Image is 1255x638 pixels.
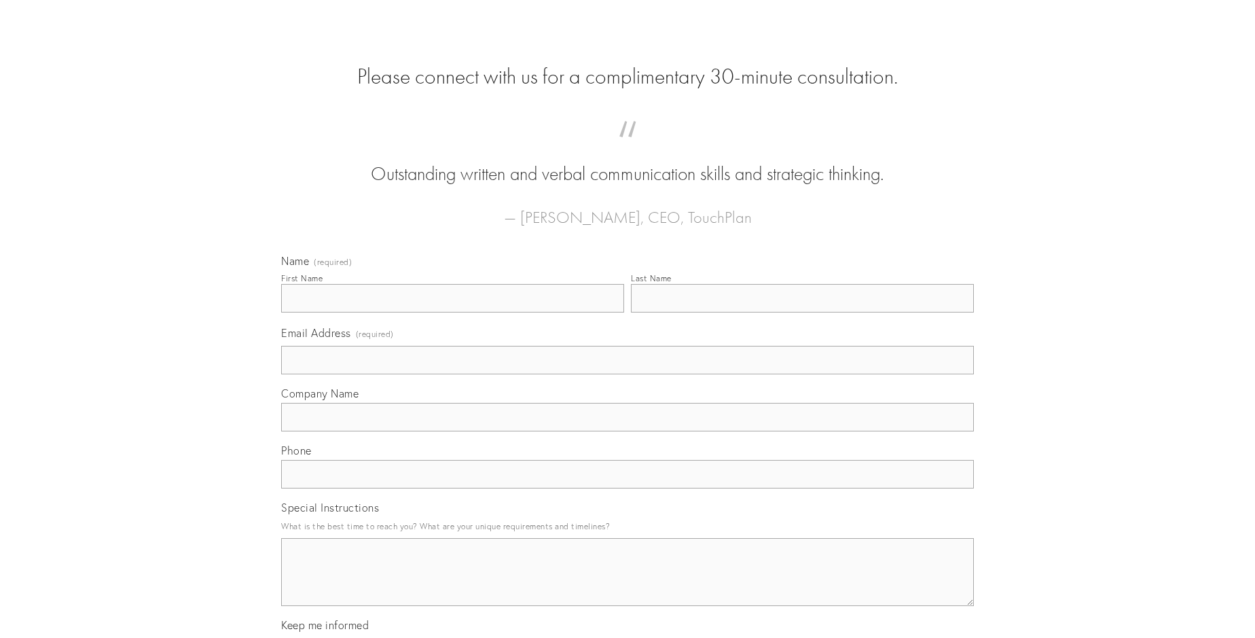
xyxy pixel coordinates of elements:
figcaption: — [PERSON_NAME], CEO, TouchPlan [303,188,952,231]
span: Phone [281,444,312,457]
div: First Name [281,273,323,283]
h2: Please connect with us for a complimentary 30-minute consultation. [281,64,974,90]
blockquote: Outstanding written and verbal communication skills and strategic thinking. [303,135,952,188]
span: Company Name [281,387,359,400]
span: Keep me informed [281,618,369,632]
div: Last Name [631,273,672,283]
span: “ [303,135,952,161]
span: (required) [356,325,394,343]
span: Email Address [281,326,351,340]
span: Special Instructions [281,501,379,514]
span: (required) [314,258,352,266]
p: What is the best time to reach you? What are your unique requirements and timelines? [281,517,974,535]
span: Name [281,254,309,268]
